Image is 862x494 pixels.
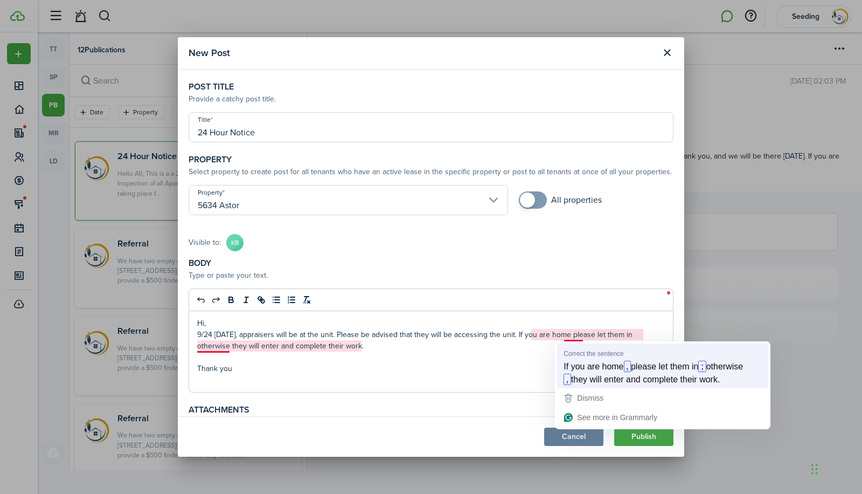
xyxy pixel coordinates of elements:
p: Select property to create post for all tenants who have an active lease in the specific property ... [189,166,673,177]
p: 9/24 [DATE], appraisers will be at the unit. Please be advised that they will be accessing the un... [197,329,665,352]
avatar-text: KB [226,234,244,251]
h4: Post title [189,80,673,93]
button: clean [299,293,314,306]
button: Close modal [658,44,676,62]
div: Visible to: [189,234,673,251]
div: Drag [811,453,818,485]
iframe: Chat Widget [808,442,862,494]
button: list: ordered [284,293,299,306]
p: Hi, [197,318,665,329]
button: Publish [614,428,673,446]
button: link [254,293,269,306]
div: To enrich screen reader interactions, please activate Accessibility in Grammarly extension settings [189,311,673,392]
button: redo: redo [208,293,224,306]
button: bold [224,293,239,306]
button: italic [239,293,254,306]
p: Provide a catchy post title. [189,93,673,105]
h4: Property [189,153,673,166]
modal-title: New Post [189,43,655,64]
h4: Attachments [189,403,673,416]
h4: Body [189,257,673,270]
p: Type or paste your text. [189,270,673,281]
button: Cancel [544,428,603,446]
button: list: bullet [269,293,284,306]
p: Thank you [197,363,665,374]
button: undo: undo [193,293,208,306]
